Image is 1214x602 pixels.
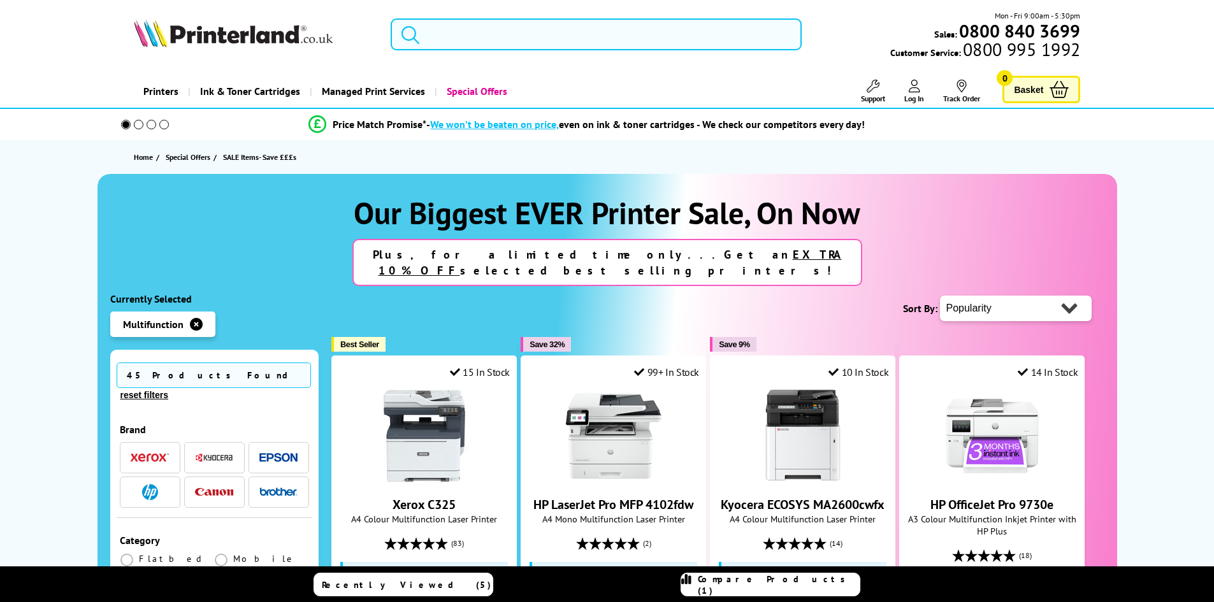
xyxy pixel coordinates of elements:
[110,292,319,305] div: Currently Selected
[333,118,426,131] span: Price Match Promise*
[200,75,300,108] span: Ink & Toner Cartridges
[450,366,510,378] div: 15 In Stock
[721,496,885,513] a: Kyocera ECOSYS MA2600cwfx
[533,496,693,513] a: HP LaserJet Pro MFP 4102fdw
[259,487,298,496] img: Brother
[127,449,173,466] button: Xerox
[195,488,233,496] img: Canon
[426,118,865,131] div: - even on ink & toner cartridges - We check our competitors every day!
[195,453,233,462] img: Kyocera
[223,152,296,162] span: SALE Items- Save £££s
[643,531,651,555] span: (2)
[139,553,206,564] span: Flatbed
[943,80,980,103] a: Track Order
[1019,543,1032,568] span: (18)
[104,113,1071,136] li: modal_Promise
[166,150,210,164] span: Special Offers
[134,19,333,47] img: Printerland Logo
[340,340,379,349] span: Best Seller
[117,389,172,401] button: reset filters
[377,388,472,484] img: Xerox C325
[755,473,851,486] a: Kyocera ECOSYS MA2600cwfx
[191,449,237,466] button: Kyocera
[566,473,661,486] a: HP LaserJet Pro MFP 4102fdw
[961,43,1080,55] span: 0800 995 1992
[903,302,937,315] span: Sort By:
[110,193,1104,233] h1: Our Biggest EVER Printer Sale, On Now
[828,366,888,378] div: 10 In Stock
[373,247,842,278] strong: Plus, for a limited time only...Get an selected best selling printers!
[521,337,571,352] button: Save 32%
[944,473,1040,486] a: HP OfficeJet Pro 9730e
[134,75,188,108] a: Printers
[451,531,464,555] span: (83)
[430,118,559,131] span: We won’t be beaten on price,
[120,423,310,436] div: Brand
[995,10,1080,22] span: Mon - Fri 9:00am - 5:30pm
[861,94,885,103] span: Support
[959,19,1080,43] b: 0800 840 3699
[435,75,517,108] a: Special Offers
[123,318,184,331] span: Multifunction
[566,388,661,484] img: HP LaserJet Pro MFP 4102fdw
[142,484,158,500] img: HP
[127,484,173,501] button: HP
[890,43,1080,59] span: Customer Service:
[698,573,860,596] span: Compare Products (1)
[528,513,699,525] span: A4 Mono Multifunction Laser Printer
[904,80,924,103] a: Log In
[1014,81,1043,98] span: Basket
[256,484,301,501] button: Brother
[957,25,1080,37] a: 0800 840 3699
[755,388,851,484] img: Kyocera ECOSYS MA2600cwfx
[634,366,699,378] div: 99+ In Stock
[233,553,296,564] span: Mobile
[904,94,924,103] span: Log In
[710,337,756,352] button: Save 9%
[131,453,169,462] img: Xerox
[191,484,237,501] button: Canon
[830,531,842,555] span: (14)
[377,473,472,486] a: Xerox C325
[393,496,456,513] a: Xerox C325
[117,362,311,388] span: 45 Products Found
[259,453,298,462] img: Epson
[1002,76,1080,103] a: Basket 0
[717,513,888,525] span: A4 Colour Multifunction Laser Printer
[719,340,749,349] span: Save 9%
[134,19,375,50] a: Printerland Logo
[944,388,1040,484] img: HP OfficeJet Pro 9730e
[530,340,565,349] span: Save 32%
[134,150,156,164] a: Home
[188,75,310,108] a: Ink & Toner Cartridges
[256,449,301,466] button: Epson
[322,579,491,591] span: Recently Viewed (5)
[681,573,860,596] a: Compare Products (1)
[997,70,1013,86] span: 0
[310,75,435,108] a: Managed Print Services
[934,28,957,40] span: Sales:
[166,150,213,164] a: Special Offers
[331,337,386,352] button: Best Seller
[861,80,885,103] a: Support
[906,513,1078,537] span: A3 Colour Multifunction Inkjet Printer with HP Plus
[379,247,842,278] u: EXTRA 10% OFF
[338,513,510,525] span: A4 Colour Multifunction Laser Printer
[314,573,493,596] a: Recently Viewed (5)
[120,534,310,547] div: Category
[930,496,1053,513] a: HP OfficeJet Pro 9730e
[1018,366,1078,378] div: 14 In Stock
